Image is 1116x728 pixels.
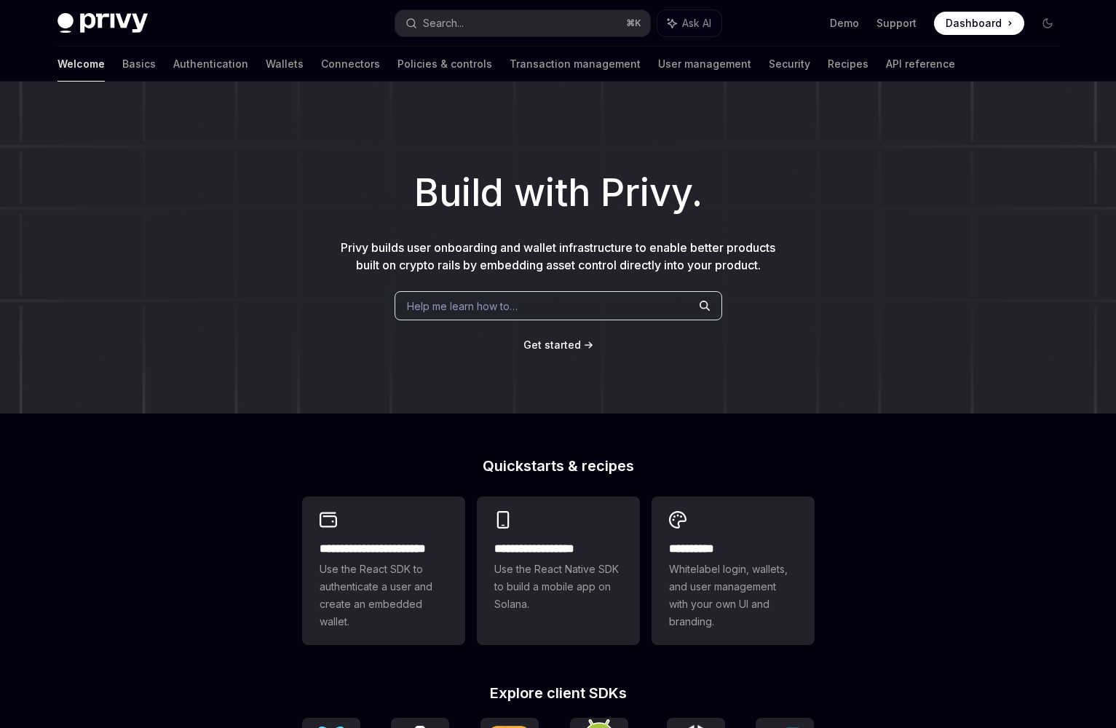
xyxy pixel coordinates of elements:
[494,561,622,613] span: Use the React Native SDK to build a mobile app on Solana.
[876,16,917,31] a: Support
[58,13,148,33] img: dark logo
[669,561,797,630] span: Whitelabel login, wallets, and user management with your own UI and branding.
[397,47,492,82] a: Policies & controls
[769,47,810,82] a: Security
[523,339,581,351] span: Get started
[946,16,1002,31] span: Dashboard
[341,240,775,272] span: Privy builds user onboarding and wallet infrastructure to enable better products built on crypto ...
[626,17,641,29] span: ⌘ K
[652,496,815,645] a: **** *****Whitelabel login, wallets, and user management with your own UI and branding.
[321,47,380,82] a: Connectors
[320,561,448,630] span: Use the React SDK to authenticate a user and create an embedded wallet.
[828,47,868,82] a: Recipes
[830,16,859,31] a: Demo
[657,10,721,36] button: Ask AI
[477,496,640,645] a: **** **** **** ***Use the React Native SDK to build a mobile app on Solana.
[266,47,304,82] a: Wallets
[302,686,815,700] h2: Explore client SDKs
[302,459,815,473] h2: Quickstarts & recipes
[407,298,518,314] span: Help me learn how to…
[23,165,1093,221] h1: Build with Privy.
[395,10,650,36] button: Search...⌘K
[423,15,464,32] div: Search...
[658,47,751,82] a: User management
[58,47,105,82] a: Welcome
[682,16,711,31] span: Ask AI
[523,338,581,352] a: Get started
[173,47,248,82] a: Authentication
[122,47,156,82] a: Basics
[510,47,641,82] a: Transaction management
[934,12,1024,35] a: Dashboard
[1036,12,1059,35] button: Toggle dark mode
[886,47,955,82] a: API reference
